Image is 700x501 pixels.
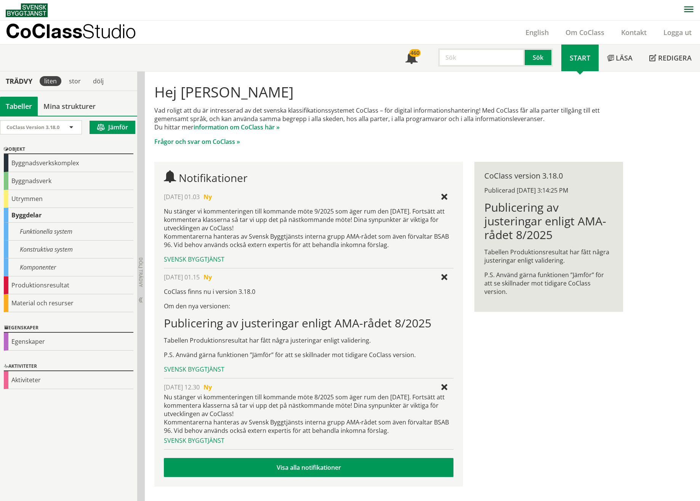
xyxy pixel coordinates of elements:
h1: Hej [PERSON_NAME] [154,83,623,100]
input: Sök [438,48,525,67]
span: Ny [203,383,212,391]
div: Aktiviteter [4,362,133,371]
span: [DATE] 01.03 [164,193,200,201]
div: Nu stänger vi kommenteringen till kommande möte 8/2025 som äger rum den [DATE]. Fortsätt att komm... [164,393,453,435]
a: Start [561,45,599,71]
div: Publicerad [DATE] 3:14:25 PM [484,186,613,195]
a: Logga ut [655,28,700,37]
span: Notifikationer [179,171,247,185]
span: Studio [82,20,136,42]
div: Byggnadsverk [4,172,133,190]
h1: Publicering av justeringar enligt AMA-rådet 8/2025 [164,316,453,330]
span: CoClass Version 3.18.0 [6,124,59,131]
div: Trädvy [2,77,37,85]
div: Egenskaper [4,333,133,351]
a: Kontakt [613,28,655,37]
button: Jämför [90,121,135,134]
span: Redigera [658,53,692,62]
div: Svensk Byggtjänst [164,365,453,373]
p: CoClass finns nu i version 3.18.0 [164,287,453,296]
div: Produktionsresultat [4,276,133,294]
span: [DATE] 01.15 [164,273,200,281]
div: Objekt [4,145,133,154]
p: P.S. Använd gärna funktionen ”Jämför” för att se skillnader mot tidigare CoClass version. [484,271,613,296]
a: Mina strukturer [38,97,101,116]
a: 460 [397,45,426,71]
span: Ny [203,193,212,201]
a: Frågor och svar om CoClass » [154,137,240,146]
span: [DATE] 12.30 [164,383,200,391]
div: Aktiviteter [4,371,133,389]
a: Redigera [641,45,700,71]
a: Om CoClass [557,28,613,37]
div: CoClass version 3.18.0 [484,172,613,180]
div: Utrymmen [4,190,133,208]
p: Nu stänger vi kommenteringen till kommande möte 9/2025 som äger rum den [DATE]. Fortsätt att komm... [164,207,453,249]
div: stor [64,76,85,86]
a: information om CoClass här » [194,123,280,131]
div: Svensk Byggtjänst [164,255,453,263]
div: Byggnadsverkskomplex [4,154,133,172]
a: Läsa [599,45,641,71]
p: CoClass [6,27,136,35]
span: Notifikationer [405,53,418,65]
p: Om den nya versionen: [164,302,453,310]
a: English [517,28,557,37]
div: dölj [88,76,108,86]
div: Material och resurser [4,294,133,312]
div: liten [40,76,61,86]
p: Vad roligt att du är intresserad av det svenska klassifikationssystemet CoClass – för digital inf... [154,106,623,131]
button: Sök [525,48,553,67]
div: 460 [409,49,421,57]
span: Start [570,53,590,62]
span: Ny [203,273,212,281]
p: Tabellen Produktionsresultat har fått några justeringar enligt validering. [164,336,453,345]
div: Komponenter [4,258,133,276]
p: Tabellen Produktionsresultat har fått några justeringar enligt validering. [484,248,613,265]
p: P.S. Använd gärna funktionen ”Jämför” för att se skillnader mot tidigare CoClass version. [164,351,453,359]
div: Egenskaper [4,324,133,333]
h1: Publicering av justeringar enligt AMA-rådet 8/2025 [484,201,613,242]
img: Svensk Byggtjänst [6,3,48,17]
div: Svensk Byggtjänst [164,436,453,445]
span: Dölj trädvy [138,257,144,287]
a: CoClassStudio [6,21,152,44]
span: Läsa [616,53,633,62]
a: Visa alla notifikationer [164,458,453,477]
div: Byggdelar [4,208,133,223]
div: Funktionella system [4,223,133,241]
div: Konstruktiva system [4,241,133,258]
